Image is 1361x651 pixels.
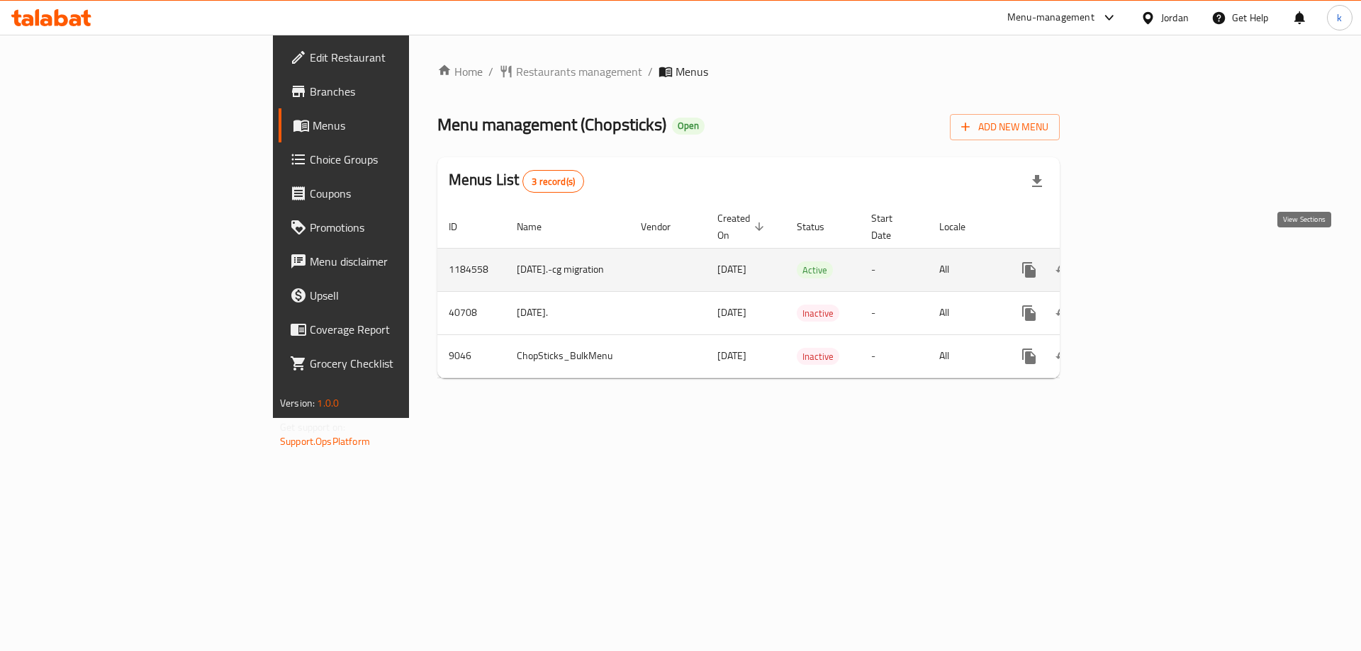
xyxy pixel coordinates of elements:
[523,175,583,188] span: 3 record(s)
[505,248,629,291] td: [DATE].-cg migration
[279,142,500,176] a: Choice Groups
[928,291,1001,334] td: All
[505,334,629,378] td: ChopSticks_BulkMenu
[279,346,500,380] a: Grocery Checklist
[1046,296,1080,330] button: Change Status
[279,74,500,108] a: Branches
[449,218,476,235] span: ID
[437,108,666,140] span: Menu management ( Chopsticks )
[1046,253,1080,287] button: Change Status
[797,305,839,322] span: Inactive
[672,118,705,135] div: Open
[517,218,560,235] span: Name
[437,205,1160,378] table: enhanced table
[860,334,928,378] td: -
[950,114,1060,140] button: Add New Menu
[1046,339,1080,373] button: Change Status
[279,244,500,278] a: Menu disclaimer
[310,321,489,338] span: Coverage Report
[641,218,689,235] span: Vendor
[939,218,984,235] span: Locale
[280,394,315,412] span: Version:
[676,63,708,80] span: Menus
[317,394,339,412] span: 1.0.0
[797,348,839,365] div: Inactive
[1007,9,1094,26] div: Menu-management
[310,185,489,202] span: Coupons
[310,355,489,372] span: Grocery Checklist
[717,210,768,244] span: Created On
[437,63,1060,80] nav: breadcrumb
[279,176,500,210] a: Coupons
[522,170,584,193] div: Total records count
[928,334,1001,378] td: All
[928,248,1001,291] td: All
[871,210,911,244] span: Start Date
[648,63,653,80] li: /
[1161,10,1189,26] div: Jordan
[280,432,370,451] a: Support.OpsPlatform
[310,219,489,236] span: Promotions
[279,210,500,244] a: Promotions
[310,287,489,304] span: Upsell
[280,418,345,436] span: Get support on:
[797,218,843,235] span: Status
[1012,253,1046,287] button: more
[279,278,500,312] a: Upsell
[961,118,1048,136] span: Add New Menu
[860,248,928,291] td: -
[1012,296,1046,330] button: more
[717,303,746,322] span: [DATE]
[279,108,500,142] a: Menus
[279,312,500,346] a: Coverage Report
[505,291,629,334] td: [DATE].
[310,49,489,66] span: Edit Restaurant
[1020,164,1054,198] div: Export file
[717,346,746,365] span: [DATE]
[310,151,489,168] span: Choice Groups
[516,63,642,80] span: Restaurants management
[672,120,705,132] span: Open
[797,349,839,365] span: Inactive
[1012,339,1046,373] button: more
[797,262,833,278] span: Active
[499,63,642,80] a: Restaurants management
[313,117,489,134] span: Menus
[449,169,584,193] h2: Menus List
[279,40,500,74] a: Edit Restaurant
[1001,205,1160,249] th: Actions
[310,253,489,270] span: Menu disclaimer
[860,291,928,334] td: -
[717,260,746,278] span: [DATE]
[1337,10,1342,26] span: k
[310,83,489,100] span: Branches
